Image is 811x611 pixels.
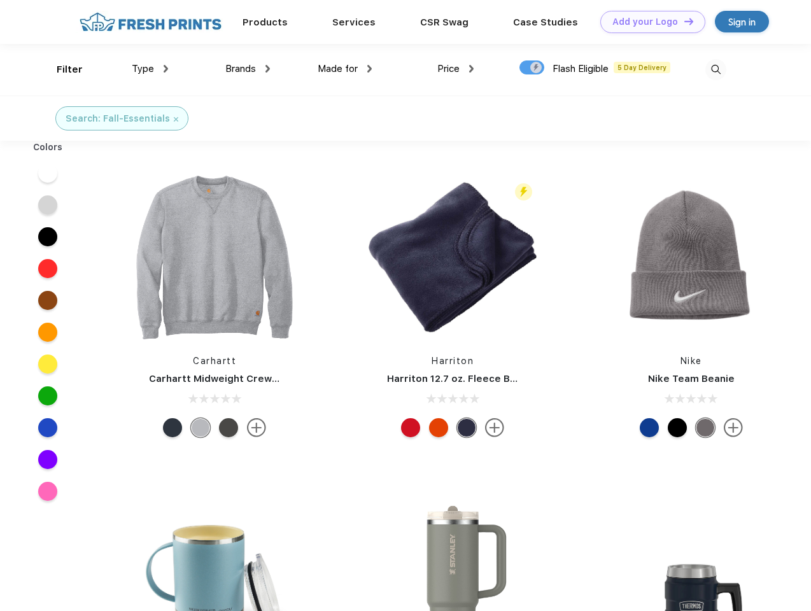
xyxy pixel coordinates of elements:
div: Orange [429,418,448,437]
a: Carhartt [193,356,236,366]
img: flash_active_toggle.svg [515,183,532,200]
img: filter_cancel.svg [174,117,178,122]
a: Carhartt Midweight Crewneck Sweatshirt [149,373,351,384]
span: Type [132,63,154,74]
span: Price [437,63,460,74]
div: Medium Grey [696,418,715,437]
span: Flash Eligible [553,63,609,74]
span: Made for [318,63,358,74]
img: more.svg [485,418,504,437]
div: Black [668,418,687,437]
a: Harriton 12.7 oz. Fleece Blanket [387,373,540,384]
a: Products [243,17,288,28]
img: func=resize&h=266 [368,172,537,342]
span: Brands [225,63,256,74]
img: DT [684,18,693,25]
img: dropdown.png [367,65,372,73]
div: Carbon Heather [219,418,238,437]
a: Sign in [715,11,769,32]
div: Add your Logo [612,17,678,27]
div: Colors [24,141,73,154]
img: func=resize&h=266 [130,172,299,342]
img: dropdown.png [265,65,270,73]
a: Nike [681,356,702,366]
img: more.svg [724,418,743,437]
img: desktop_search.svg [705,59,726,80]
img: func=resize&h=266 [607,172,776,342]
div: Sign in [728,15,756,29]
img: fo%20logo%202.webp [76,11,225,33]
div: New Navy [163,418,182,437]
div: Game Royal [640,418,659,437]
div: Search: Fall-Essentials [66,112,170,125]
div: Navy [457,418,476,437]
img: more.svg [247,418,266,437]
span: 5 Day Delivery [614,62,670,73]
img: dropdown.png [469,65,474,73]
a: Nike Team Beanie [648,373,735,384]
div: Filter [57,62,83,77]
div: Red [401,418,420,437]
a: Harriton [432,356,474,366]
img: dropdown.png [164,65,168,73]
div: Heather Grey [191,418,210,437]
